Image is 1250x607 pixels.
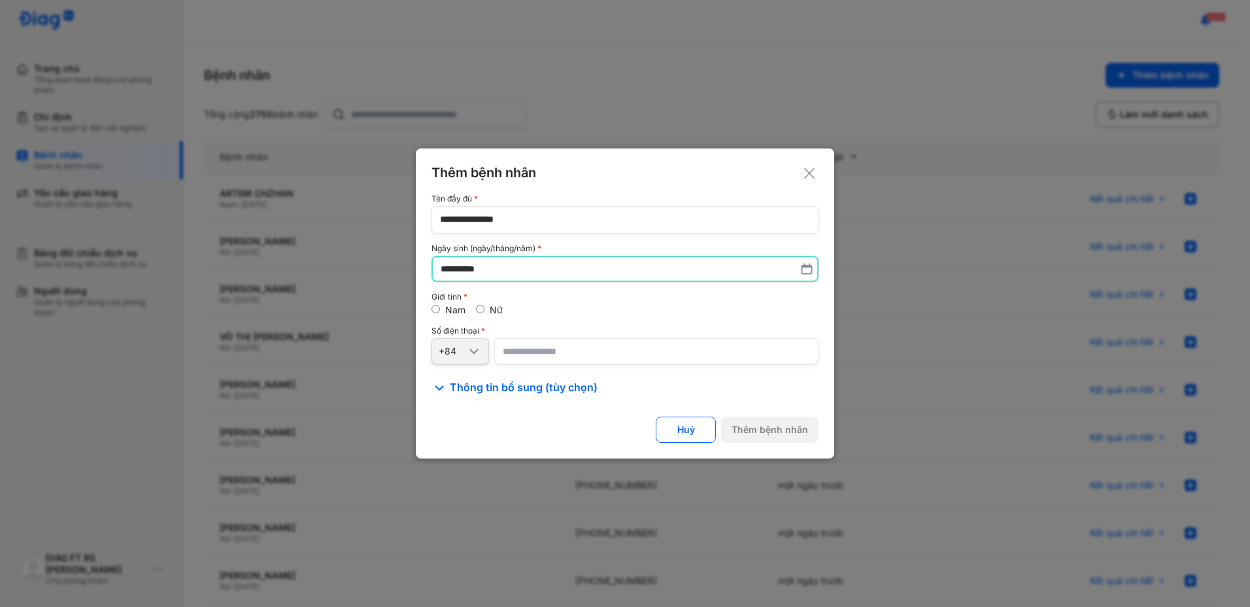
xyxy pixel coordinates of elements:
div: Thêm bệnh nhân [431,164,819,181]
div: Thêm bệnh nhân [732,424,808,436]
div: Số điện thoại [431,326,819,336]
span: Thông tin bổ sung (tùy chọn) [450,380,598,396]
button: Thêm bệnh nhân [721,417,819,443]
label: Nữ [490,304,503,315]
div: Giới tính [431,292,819,302]
button: Huỷ [656,417,716,443]
div: Tên đầy đủ [431,194,819,203]
label: Nam [445,304,465,315]
div: Ngày sinh (ngày/tháng/năm) [431,244,819,253]
div: +84 [439,345,466,357]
